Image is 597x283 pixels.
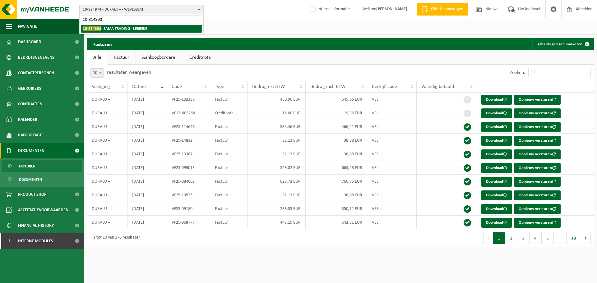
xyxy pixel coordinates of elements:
[90,69,104,77] span: 10
[367,161,417,175] td: VEL
[376,7,407,11] strong: [PERSON_NAME]
[87,216,127,229] td: DURALU +
[18,218,54,233] span: Financial History
[127,188,167,202] td: [DATE]
[514,108,561,118] button: Opnieuw versturen
[310,84,345,89] span: Bedrag incl. BTW
[306,161,367,175] td: 665,28 EUR
[127,147,167,161] td: [DATE]
[514,218,561,228] button: Opnieuw versturen
[215,84,224,89] span: Type
[127,216,167,229] td: [DATE]
[210,216,248,229] td: Factuur
[493,232,505,244] button: 1
[248,134,306,147] td: 32,13 EUR
[167,202,211,216] td: VF25-09180
[581,232,591,244] button: Next
[18,50,54,65] span: Bedrijfsgegevens
[481,136,512,146] a: Download
[107,70,151,75] label: resultaten weergeven
[6,233,12,249] span: I
[248,216,306,229] td: 448,19 EUR
[210,161,248,175] td: Factuur
[18,202,68,218] span: Acceptatievoorwaarden
[367,188,417,202] td: VES
[18,19,37,34] span: Navigatie
[481,122,512,132] a: Download
[210,106,248,120] td: Creditnota
[167,216,211,229] td: VF25-068777
[127,93,167,106] td: [DATE]
[167,147,211,161] td: VF25-13387
[483,232,493,244] button: Previous
[248,147,306,161] td: 32,13 EUR
[306,216,367,229] td: 542,31 EUR
[514,190,561,200] button: Opnieuw versturen
[87,120,127,134] td: DURALU +
[167,175,211,188] td: VF25-084062
[87,106,127,120] td: DURALU +
[505,232,517,244] button: 2
[248,188,306,202] td: 32,13 EUR
[90,68,104,78] span: 10
[87,147,127,161] td: DURALU +
[372,84,397,89] span: Bedrijfscode
[2,173,82,185] a: Documenten
[87,202,127,216] td: DURALU +
[248,202,306,216] td: 289,35 EUR
[514,136,561,146] button: Opnieuw versturen
[481,149,512,159] a: Download
[83,26,147,31] strong: - SAMA TRADING - LEBBEKE
[79,5,204,14] button: 10-824974 - DURALU + - WEVELGEM
[210,120,248,134] td: Factuur
[87,161,127,175] td: DURALU +
[306,202,367,216] td: 350,11 EUR
[367,147,417,161] td: VES
[132,84,146,89] span: Datum
[514,163,561,173] button: Opnieuw versturen
[481,95,512,105] a: Download
[136,50,183,65] a: Aankoopborderel
[481,204,512,214] a: Download
[108,50,136,65] a: Factuur
[19,160,35,172] span: Facturen
[127,134,167,147] td: [DATE]
[306,93,367,106] td: 545,66 EUR
[306,147,367,161] td: 38,88 EUR
[167,134,211,147] td: VF25-14832
[87,188,127,202] td: DURALU +
[167,188,211,202] td: VF25-10525
[252,84,285,89] span: Bedrag ex. BTW
[90,232,141,244] div: 1 tot 10 van 176 resultaten
[481,108,512,118] a: Download
[421,84,454,89] span: Volledig betaald
[18,127,42,143] span: Rapportage
[367,120,417,134] td: VEL
[210,93,248,106] td: Factuur
[167,161,211,175] td: VF25-099013
[83,26,101,31] span: 10-814393
[248,106,306,120] td: -16,00 EUR
[167,106,211,120] td: VC25-003268
[210,147,248,161] td: Factuur
[248,161,306,175] td: 549,82 EUR
[210,134,248,147] td: Factuur
[481,163,512,173] a: Download
[367,202,417,216] td: VES
[2,160,82,172] a: Facturen
[530,232,542,244] button: 4
[367,175,417,188] td: VEL
[481,177,512,187] a: Download
[18,34,41,50] span: Dashboard
[309,5,350,14] label: Interne informatie
[367,134,417,147] td: VES
[127,161,167,175] td: [DATE]
[19,174,42,185] span: Documenten
[367,106,417,120] td: VEL
[18,143,44,158] span: Documenten
[429,6,465,12] span: Offerte aanvragen
[306,134,367,147] td: 38,88 EUR
[417,3,468,16] a: Offerte aanvragen
[514,149,561,159] button: Opnieuw versturen
[567,232,581,244] button: 18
